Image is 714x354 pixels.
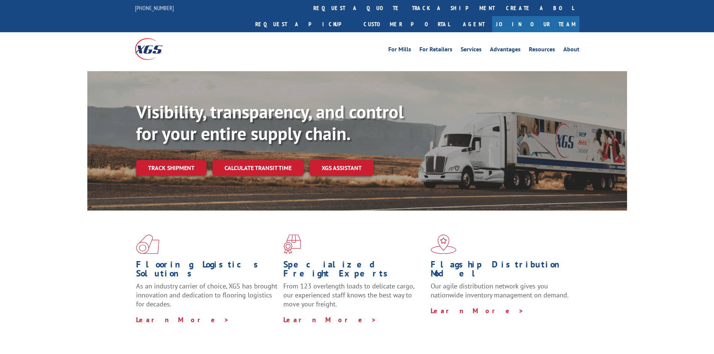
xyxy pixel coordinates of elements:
a: Customer Portal [358,16,455,32]
a: Join Our Team [492,16,579,32]
a: Learn More > [283,315,377,324]
h1: Flooring Logistics Solutions [136,260,278,282]
a: Resources [529,46,555,55]
a: Learn More > [136,315,229,324]
a: Agent [455,16,492,32]
a: [PHONE_NUMBER] [135,4,174,12]
a: XGS ASSISTANT [310,160,374,176]
a: Calculate transit time [213,160,304,176]
a: Learn More > [431,306,524,315]
a: Request a pickup [250,16,358,32]
a: For Retailers [419,46,452,55]
b: Visibility, transparency, and control for your entire supply chain. [136,100,404,145]
img: xgs-icon-total-supply-chain-intelligence-red [136,235,159,254]
a: Services [461,46,482,55]
img: xgs-icon-flagship-distribution-model-red [431,235,457,254]
a: For Mills [388,46,411,55]
a: Track shipment [136,160,207,176]
a: Advantages [490,46,521,55]
h1: Specialized Freight Experts [283,260,425,282]
span: As an industry carrier of choice, XGS has brought innovation and dedication to flooring logistics... [136,282,277,308]
h1: Flagship Distribution Model [431,260,572,282]
span: Our agile distribution network gives you nationwide inventory management on demand. [431,282,569,299]
img: xgs-icon-focused-on-flooring-red [283,235,301,254]
p: From 123 overlength loads to delicate cargo, our experienced staff knows the best way to move you... [283,282,425,315]
a: About [563,46,579,55]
